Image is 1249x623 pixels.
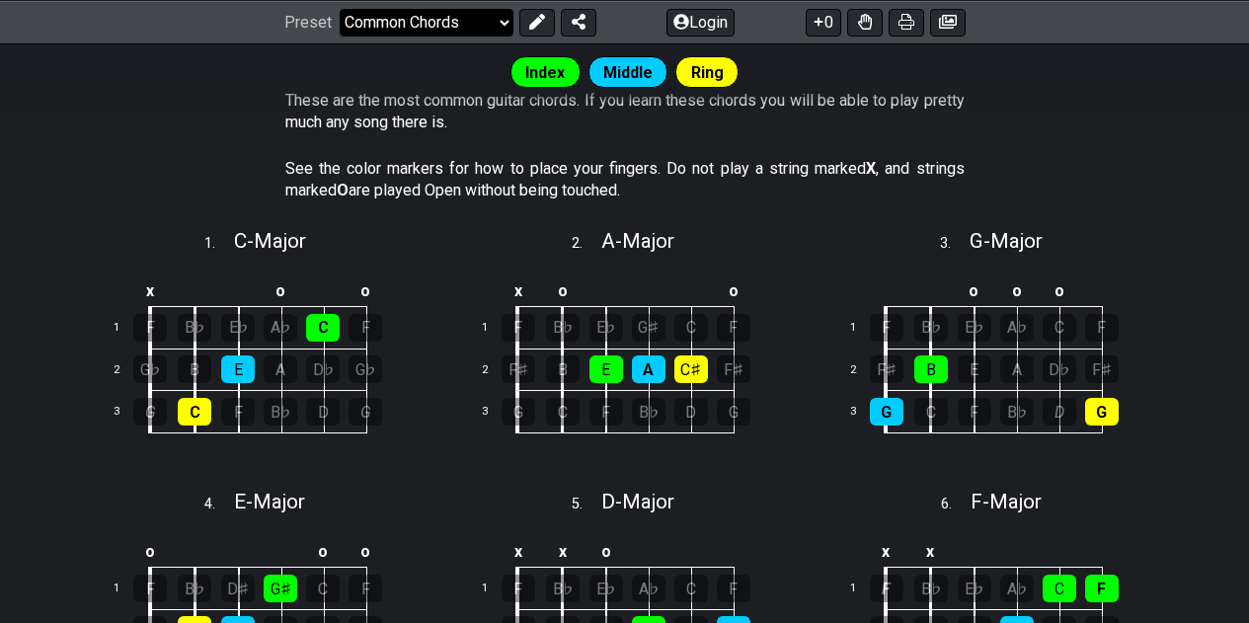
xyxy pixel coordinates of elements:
[221,575,255,602] div: D♯
[914,575,948,602] div: B♭
[589,314,623,342] div: E♭
[204,233,234,255] span: 1 .
[546,314,580,342] div: B♭
[260,274,302,307] td: o
[838,349,886,391] td: 2
[995,274,1038,307] td: o
[221,355,255,383] div: E
[349,398,382,426] div: G
[971,490,1042,513] span: F - Major
[102,307,149,350] td: 1
[1043,575,1076,602] div: C
[717,314,750,342] div: F
[221,398,255,426] div: F
[546,575,580,602] div: B♭
[178,355,211,383] div: B
[540,274,585,307] td: o
[285,158,965,202] p: See the color markers for how to place your fingers. Do not play a string marked , and strings ma...
[345,274,387,307] td: o
[674,398,708,426] div: D
[102,568,149,610] td: 1
[632,355,665,383] div: A
[914,314,948,342] div: B♭
[470,391,517,433] td: 3
[666,8,735,36] button: Login
[1043,314,1076,342] div: C
[1043,355,1076,383] div: D♭
[601,229,674,253] span: A - Major
[540,535,585,568] td: x
[264,355,297,383] div: A
[306,575,340,602] div: C
[349,575,382,602] div: F
[1085,575,1119,602] div: F
[603,58,653,87] span: Middle
[589,398,623,426] div: F
[870,314,903,342] div: F
[178,575,211,602] div: B♭
[349,314,382,342] div: F
[870,355,903,383] div: F♯
[1000,355,1034,383] div: A
[340,8,513,36] select: Preset
[561,8,596,36] button: Share Preset
[133,355,167,383] div: G♭
[870,575,903,602] div: F
[712,274,754,307] td: o
[221,314,255,342] div: E♭
[102,391,149,433] td: 3
[914,355,948,383] div: B
[958,355,991,383] div: E
[470,349,517,391] td: 2
[674,355,708,383] div: C♯
[866,159,876,178] strong: X
[264,398,297,426] div: B♭
[1085,355,1119,383] div: F♯
[470,307,517,350] td: 1
[632,575,665,602] div: A♭
[870,398,903,426] div: G
[889,8,924,36] button: Print
[178,314,211,342] div: B♭
[470,568,517,610] td: 1
[1000,314,1034,342] div: A♭
[234,229,306,253] span: C - Major
[1000,575,1034,602] div: A♭
[502,575,535,602] div: F
[546,355,580,383] div: B
[496,274,541,307] td: x
[958,314,991,342] div: E♭
[1085,398,1119,426] div: G
[806,8,841,36] button: 0
[717,398,750,426] div: G
[585,535,628,568] td: o
[589,575,623,602] div: E♭
[864,535,909,568] td: x
[502,355,535,383] div: F♯
[632,314,665,342] div: G♯
[306,314,340,342] div: C
[1038,274,1080,307] td: o
[127,274,173,307] td: x
[601,490,674,513] span: D - Major
[914,398,948,426] div: C
[264,575,297,602] div: G♯
[908,535,953,568] td: x
[302,535,345,568] td: o
[525,58,565,87] span: Index
[204,494,234,515] span: 4 .
[941,494,971,515] span: 6 .
[970,229,1043,253] span: G - Major
[674,575,708,602] div: C
[133,575,167,602] div: F
[1085,314,1119,342] div: F
[178,398,211,426] div: C
[589,355,623,383] div: E
[838,307,886,350] td: 1
[838,568,886,610] td: 1
[717,575,750,602] div: F
[502,314,535,342] div: F
[958,575,991,602] div: E♭
[847,8,883,36] button: Toggle Dexterity for all fretkits
[940,233,970,255] span: 3 .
